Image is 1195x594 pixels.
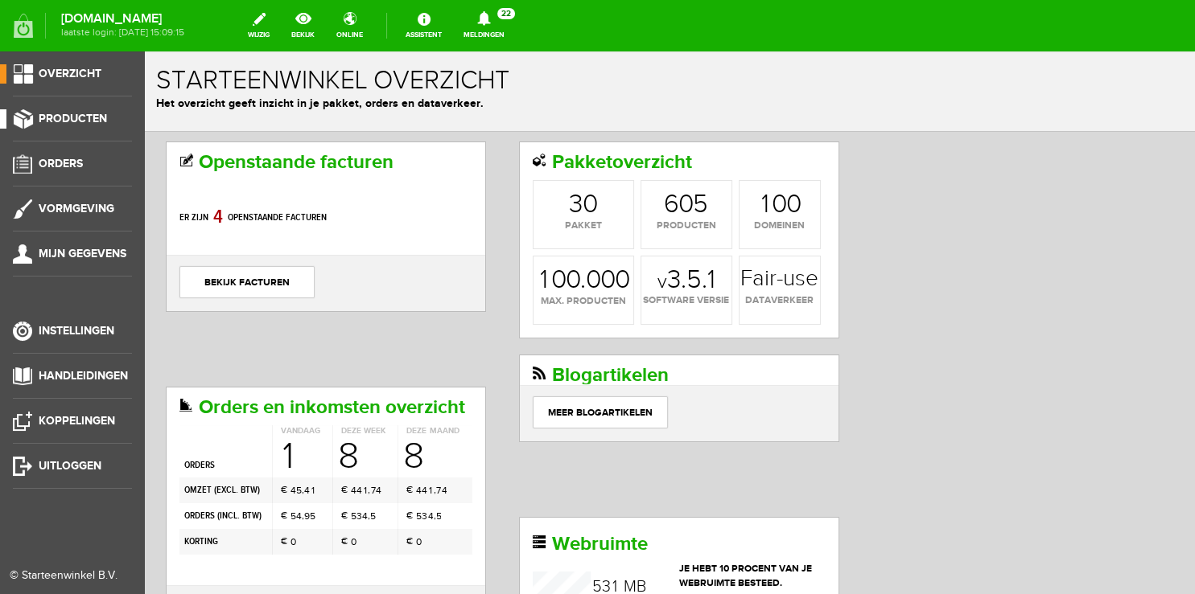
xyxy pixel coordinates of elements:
[225,457,231,472] div: 5
[39,112,107,125] span: Producten
[206,457,212,472] div: 5
[288,432,291,444] span: ,
[193,387,214,424] div: 8
[35,215,170,247] a: bekijk facturen
[11,15,1039,43] h1: Starteenwinkel overzicht
[271,432,277,446] div: 4
[157,458,159,469] span: ,
[35,386,128,426] td: orders
[277,432,282,446] div: 4
[595,216,674,239] strong: Fair-use
[39,459,101,473] span: Uitloggen
[441,216,456,242] div: 0
[277,457,282,472] div: 3
[388,482,681,503] h2: Webruimte
[454,8,514,43] a: Meldingen22
[497,242,587,256] span: software versie
[72,432,113,444] b: excl. BTW
[291,457,296,472] div: 5
[151,432,157,446] div: 5
[39,67,101,80] span: Overzicht
[395,216,403,242] div: 1
[39,324,114,338] span: Instellingen
[595,167,675,182] span: domeinen
[406,216,422,242] div: 0
[284,432,287,446] div: 1
[288,458,291,469] span: ,
[438,141,453,166] div: 0
[212,457,217,472] div: 3
[157,432,159,444] span: ,
[39,369,128,383] span: Handleidingen
[455,216,471,242] div: 0
[396,8,451,43] a: Assistent
[595,242,675,256] span: dataverkeer
[534,141,549,166] div: 0
[159,457,165,472] div: 9
[388,313,681,334] h2: Blogartikelen
[388,345,523,377] a: Meer blogartikelen
[389,167,488,182] span: pakket
[35,426,128,452] td: omzet ( )
[188,374,253,386] th: Deze week
[253,374,328,386] th: Deze maand
[128,374,188,386] th: Vandaag
[146,432,151,446] div: 4
[497,8,515,19] span: 22
[165,457,171,472] div: 5
[35,100,328,121] h2: Openstaande facturen
[519,141,534,166] div: 6
[39,157,83,170] span: Orders
[435,214,441,244] span: .
[219,432,222,446] div: 1
[421,216,436,242] div: 0
[327,8,373,43] a: online
[497,167,587,182] span: producten
[296,432,302,446] div: 4
[271,457,277,472] div: 5
[61,14,184,23] strong: [DOMAIN_NAME]
[212,432,217,446] div: 4
[217,457,223,472] div: 4
[258,387,279,424] div: 8
[146,483,151,498] span: 0
[39,247,126,260] span: Mijn gegevens
[641,141,657,166] div: 0
[513,219,522,242] span: v
[627,141,642,166] div: 0
[388,100,681,121] h2: Pakketoverzicht
[231,432,237,446] div: 4
[468,527,472,543] div: 1
[223,458,225,469] span: ,
[35,151,328,182] p: Er zijn openstaande facturen
[10,567,122,584] div: © Starteenwinkel B.V.
[75,458,114,470] b: incl. BTW
[389,243,488,257] span: max. producten
[616,141,624,166] div: 1
[35,346,328,367] h2: Orders en inkomsten overzicht
[206,432,212,446] div: 4
[35,452,128,477] td: orders ( )
[447,527,457,543] div: 5
[271,483,277,498] span: 0
[11,43,1039,60] p: Het overzicht geeft inzicht in je pakket, orders en dataverkeer.
[238,8,279,43] a: wijzig
[470,216,485,242] div: 0
[35,477,128,503] td: korting
[226,432,231,446] div: 7
[68,151,78,180] div: 4
[223,432,225,444] span: ,
[479,526,501,545] span: MB
[146,457,151,472] div: 5
[513,216,571,242] strong: 3.5.1
[138,387,149,424] div: 1
[282,8,324,43] a: bekijk
[424,141,438,166] div: 3
[39,202,114,215] span: Vormgeving
[206,483,212,498] span: 0
[61,28,184,37] span: laatste login: [DATE] 15:09:15
[291,432,296,446] div: 7
[151,457,157,472] div: 4
[39,414,115,428] span: Koppelingen
[388,510,681,539] header: Je hebt 10 procent van je webruimte besteed.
